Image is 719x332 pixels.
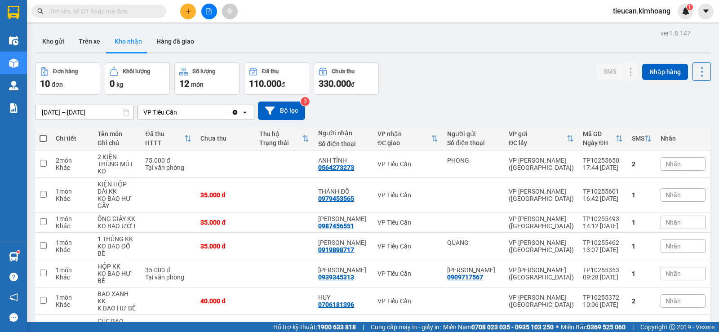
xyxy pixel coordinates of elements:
[200,243,250,250] div: 35.000 đ
[226,8,233,14] span: aim
[192,68,215,75] div: Số lượng
[98,215,137,222] div: ỐNG GIẤY KK
[583,215,623,222] div: TP10255493
[318,246,354,253] div: 0919898717
[200,297,250,305] div: 40.000 đ
[318,157,368,164] div: ANH TÍNH
[107,31,149,52] button: Kho nhận
[179,78,189,89] span: 12
[377,160,439,168] div: VP Tiểu Cần
[332,68,355,75] div: Chưa thu
[377,243,439,250] div: VP Tiểu Cần
[98,235,137,243] div: 1 THÙNG KK
[53,68,78,75] div: Đơn hàng
[259,139,302,146] div: Trạng thái
[9,36,18,45] img: warehouse-icon
[49,6,155,16] input: Tìm tên, số ĐT hoặc mã đơn
[509,139,567,146] div: ĐC lấy
[281,81,285,88] span: đ
[583,274,623,281] div: 09:28 [DATE]
[9,313,18,322] span: message
[509,215,574,230] div: VP [PERSON_NAME] ([GEOGRAPHIC_DATA])
[583,222,623,230] div: 14:12 [DATE]
[8,6,19,19] img: logo-vxr
[56,157,89,164] div: 2 món
[241,109,249,116] svg: open
[143,108,177,117] div: VP Tiểu Cần
[56,215,89,222] div: 1 món
[145,157,191,164] div: 75.000 đ
[178,108,179,117] input: Selected VP Tiểu Cần.
[583,157,623,164] div: TP10255650
[632,243,652,250] div: 1
[561,322,626,332] span: Miền Bắc
[583,266,623,274] div: TP10255353
[583,246,623,253] div: 13:07 [DATE]
[666,219,681,226] span: Nhãn
[661,28,691,38] div: ver 1.8.147
[9,273,18,281] span: question-circle
[318,140,368,147] div: Số điện thoại
[377,270,439,277] div: VP Tiểu Cần
[98,270,137,284] div: KO BAO HƯ BỂ
[583,139,616,146] div: Ngày ĐH
[249,78,281,89] span: 110.000
[632,322,634,332] span: |
[17,251,20,253] sup: 1
[666,191,681,199] span: Nhãn
[318,301,354,308] div: 0706181396
[145,164,191,171] div: Tại văn phòng
[661,135,706,142] div: Nhãn
[56,301,89,308] div: Khác
[318,222,354,230] div: 0987456551
[56,246,89,253] div: Khác
[471,323,554,331] strong: 0708 023 035 - 0935 103 250
[180,4,196,19] button: plus
[351,81,355,88] span: đ
[174,62,240,95] button: Số lượng12món
[583,294,623,301] div: TP10255372
[587,323,626,331] strong: 0369 525 060
[56,195,89,202] div: Khác
[509,294,574,308] div: VP [PERSON_NAME] ([GEOGRAPHIC_DATA])
[666,270,681,277] span: Nhãn
[583,164,623,171] div: 17:44 [DATE]
[509,157,574,171] div: VP [PERSON_NAME] ([GEOGRAPHIC_DATA])
[702,7,710,15] span: caret-down
[116,81,123,88] span: kg
[318,239,368,246] div: VŨ PHONG
[666,160,681,168] span: Nhãn
[317,323,356,331] strong: 1900 633 818
[9,252,18,261] img: warehouse-icon
[314,62,379,95] button: Chưa thu330.000đ
[698,4,714,19] button: caret-down
[447,274,483,281] div: 0909717567
[377,130,431,137] div: VP nhận
[583,239,623,246] div: TP10255462
[687,4,693,10] sup: 1
[318,274,354,281] div: 0939345313
[56,294,89,301] div: 1 món
[200,191,250,199] div: 35.000 đ
[318,164,354,171] div: 0564273273
[509,188,574,202] div: VP [PERSON_NAME] ([GEOGRAPHIC_DATA])
[318,215,368,222] div: TRẦN KHOAN
[377,139,431,146] div: ĐC giao
[447,239,500,246] div: QUANG
[377,297,439,305] div: VP Tiểu Cần
[98,222,137,230] div: KO BAO ƯỚT
[632,297,652,305] div: 2
[682,7,690,15] img: icon-new-feature
[98,290,137,305] div: BAO XANH KK
[447,130,500,137] div: Người gửi
[56,274,89,281] div: Khác
[255,127,314,151] th: Toggle SortBy
[9,293,18,301] span: notification
[642,64,688,80] button: Nhập hàng
[71,31,107,52] button: Trên xe
[377,191,439,199] div: VP Tiểu Cần
[200,219,250,226] div: 35.000 đ
[145,139,184,146] div: HTTT
[37,8,44,14] span: search
[632,270,652,277] div: 1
